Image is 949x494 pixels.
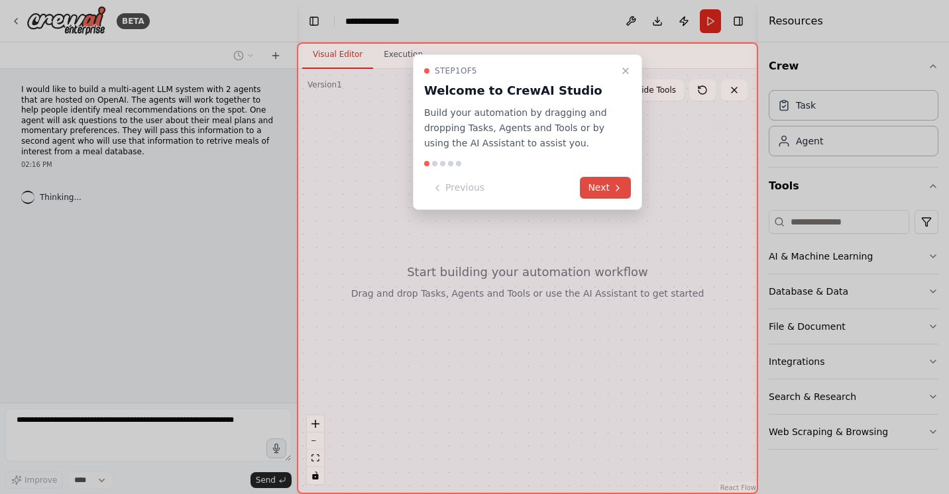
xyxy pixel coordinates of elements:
[424,177,492,199] button: Previous
[424,81,615,100] h3: Welcome to CrewAI Studio
[305,12,323,30] button: Hide left sidebar
[424,105,615,150] p: Build your automation by dragging and dropping Tasks, Agents and Tools or by using the AI Assista...
[618,63,634,79] button: Close walkthrough
[580,177,631,199] button: Next
[435,66,477,76] span: Step 1 of 5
